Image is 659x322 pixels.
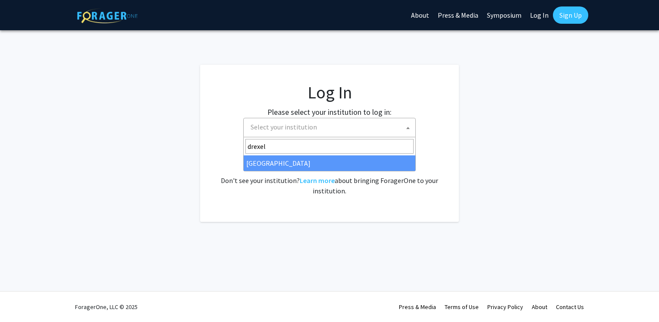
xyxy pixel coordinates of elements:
[6,283,37,316] iframe: Chat
[267,106,392,118] label: Please select your institution to log in:
[243,118,416,137] span: Select your institution
[77,8,138,23] img: ForagerOne Logo
[247,118,415,136] span: Select your institution
[532,303,547,311] a: About
[245,139,414,154] input: Search
[487,303,523,311] a: Privacy Policy
[445,303,479,311] a: Terms of Use
[300,176,335,185] a: Learn more about bringing ForagerOne to your institution
[217,82,442,103] h1: Log In
[399,303,436,311] a: Press & Media
[75,292,138,322] div: ForagerOne, LLC © 2025
[251,123,317,131] span: Select your institution
[556,303,584,311] a: Contact Us
[244,155,415,171] li: [GEOGRAPHIC_DATA]
[553,6,588,24] a: Sign Up
[217,155,442,196] div: No account? . Don't see your institution? about bringing ForagerOne to your institution.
